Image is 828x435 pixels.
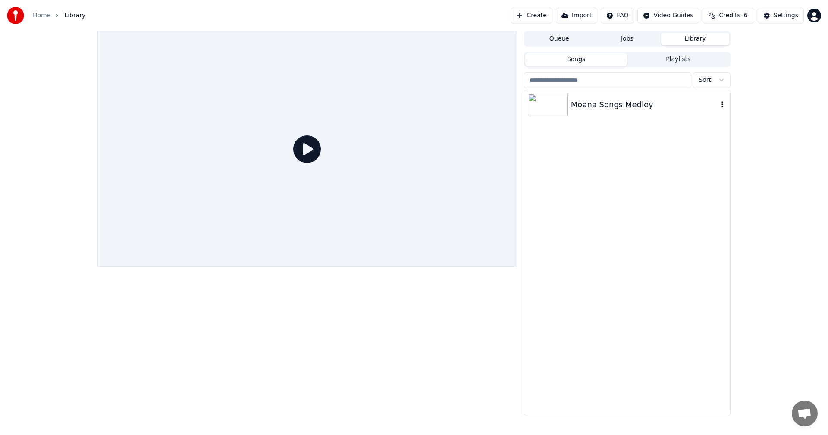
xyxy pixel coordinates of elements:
[661,33,729,45] button: Library
[744,11,748,20] span: 6
[703,8,754,23] button: Credits6
[627,53,729,66] button: Playlists
[525,33,593,45] button: Queue
[7,7,24,24] img: youka
[637,8,699,23] button: Video Guides
[571,99,718,111] div: Moana Songs Medley
[525,53,627,66] button: Songs
[758,8,804,23] button: Settings
[601,8,634,23] button: FAQ
[33,11,85,20] nav: breadcrumb
[792,401,818,426] div: Open chat
[33,11,50,20] a: Home
[719,11,740,20] span: Credits
[699,76,711,84] span: Sort
[556,8,597,23] button: Import
[511,8,552,23] button: Create
[64,11,85,20] span: Library
[774,11,798,20] div: Settings
[593,33,662,45] button: Jobs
